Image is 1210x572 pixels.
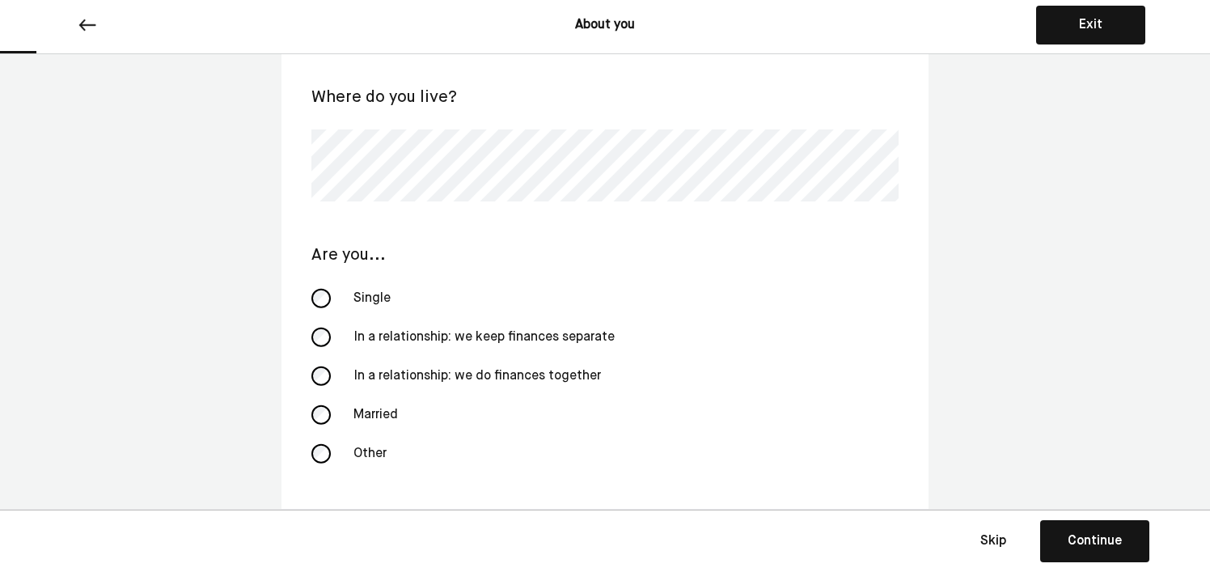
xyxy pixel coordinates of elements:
div: About you [427,15,784,35]
div: Other [344,434,506,473]
div: Single [344,279,506,318]
div: In a relationship: we do finances together [344,357,611,396]
div: Where do you live? [311,86,457,110]
div: Married [344,396,506,434]
button: Skip [953,521,1034,561]
button: Exit [1036,6,1145,44]
button: Continue [1040,520,1149,562]
div: Are you... [311,244,386,268]
div: Continue [1068,532,1122,551]
div: In a relationship: we keep finances separate [344,318,624,357]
